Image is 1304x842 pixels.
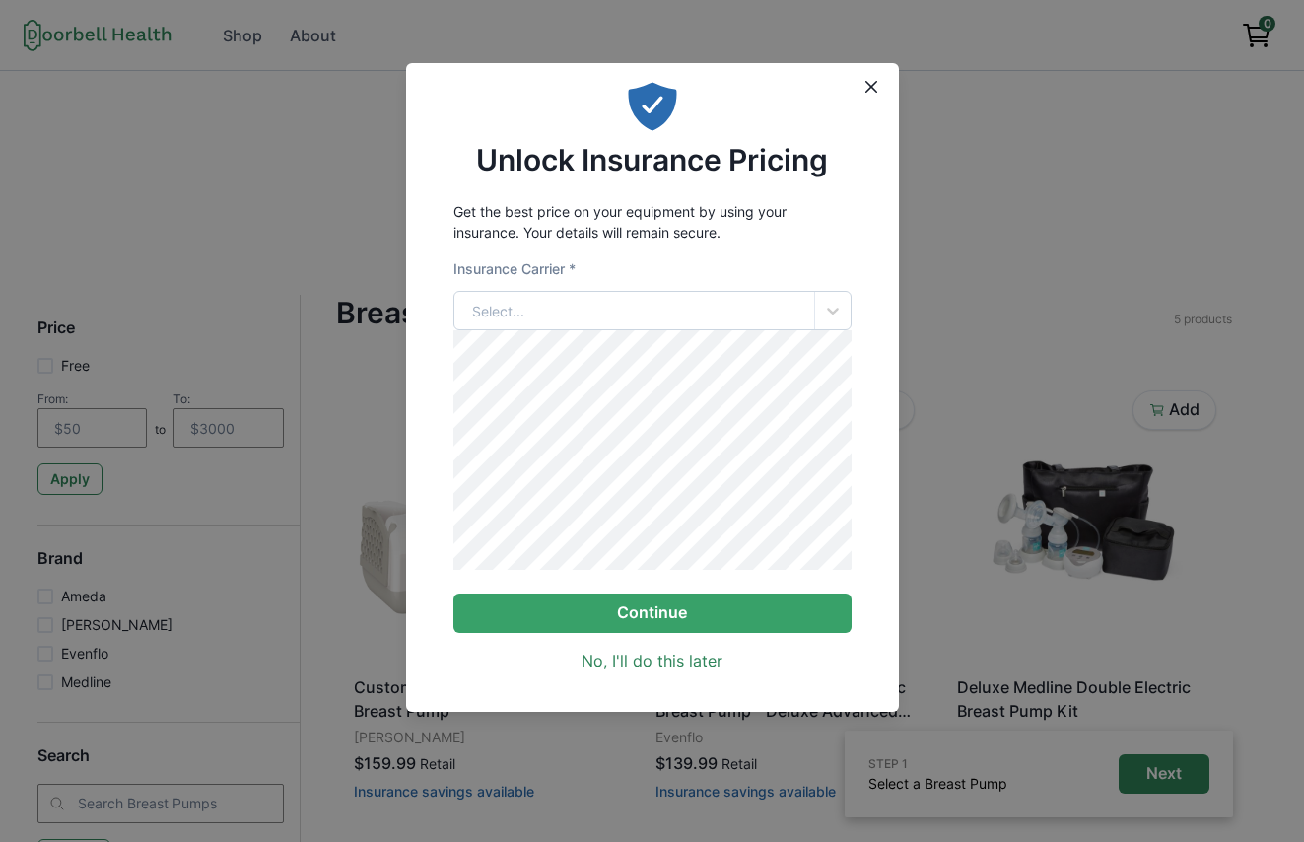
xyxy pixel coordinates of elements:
[582,649,722,672] a: No, I'll do this later
[453,258,576,279] label: Insurance Carrier
[476,142,828,177] h2: Unlock Insurance Pricing
[856,71,887,103] button: Close
[453,594,852,633] button: Continue
[453,201,852,243] p: Get the best price on your equipment by using your insurance. Your details will remain secure.
[472,301,524,321] div: Select...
